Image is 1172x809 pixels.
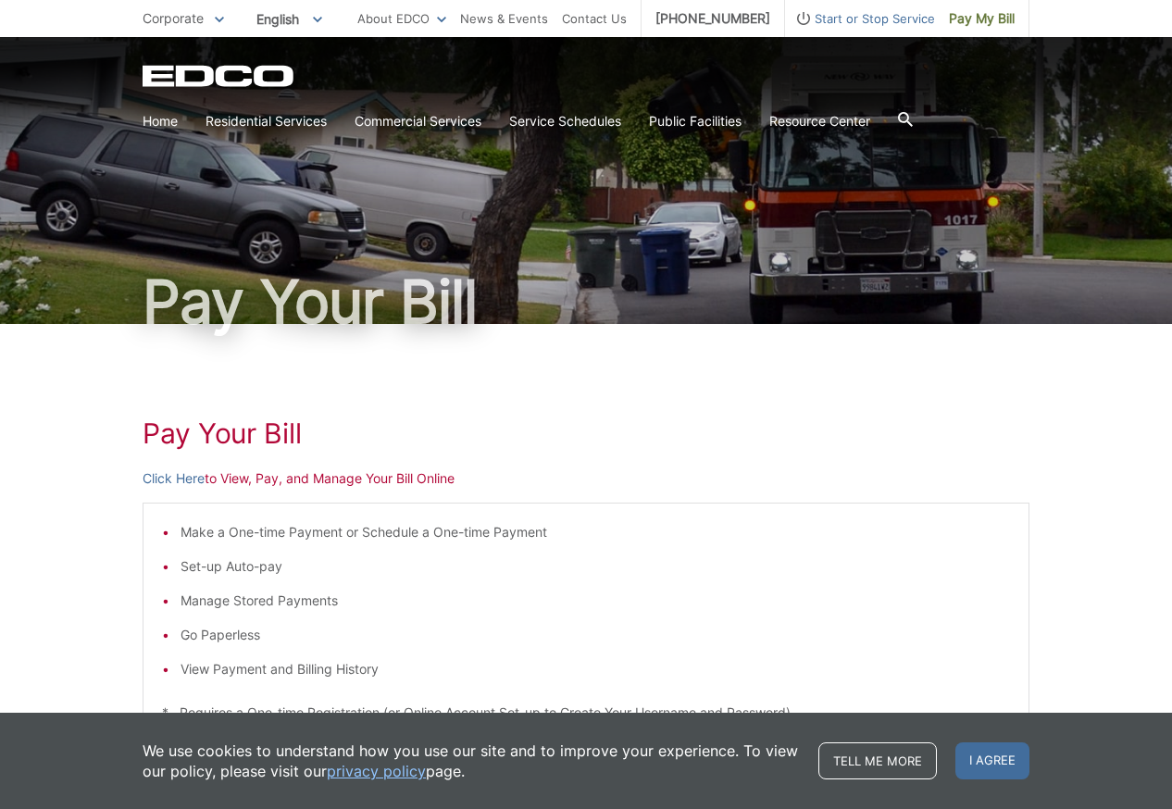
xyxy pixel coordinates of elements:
[509,111,621,131] a: Service Schedules
[181,522,1010,542] li: Make a One-time Payment or Schedule a One-time Payment
[769,111,870,131] a: Resource Center
[162,703,1010,723] p: * Requires a One-time Registration (or Online Account Set-up to Create Your Username and Password)
[355,111,481,131] a: Commercial Services
[143,272,1029,331] h1: Pay Your Bill
[181,659,1010,679] li: View Payment and Billing History
[181,591,1010,611] li: Manage Stored Payments
[949,8,1015,29] span: Pay My Bill
[143,417,1029,450] h1: Pay Your Bill
[143,65,296,87] a: EDCD logo. Return to the homepage.
[181,625,1010,645] li: Go Paperless
[143,741,800,781] p: We use cookies to understand how you use our site and to improve your experience. To view our pol...
[243,4,336,34] span: English
[460,8,548,29] a: News & Events
[955,742,1029,779] span: I agree
[357,8,446,29] a: About EDCO
[562,8,627,29] a: Contact Us
[649,111,742,131] a: Public Facilities
[143,468,205,489] a: Click Here
[818,742,937,779] a: Tell me more
[327,761,426,781] a: privacy policy
[143,10,204,26] span: Corporate
[181,556,1010,577] li: Set-up Auto-pay
[206,111,327,131] a: Residential Services
[143,468,1029,489] p: to View, Pay, and Manage Your Bill Online
[143,111,178,131] a: Home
